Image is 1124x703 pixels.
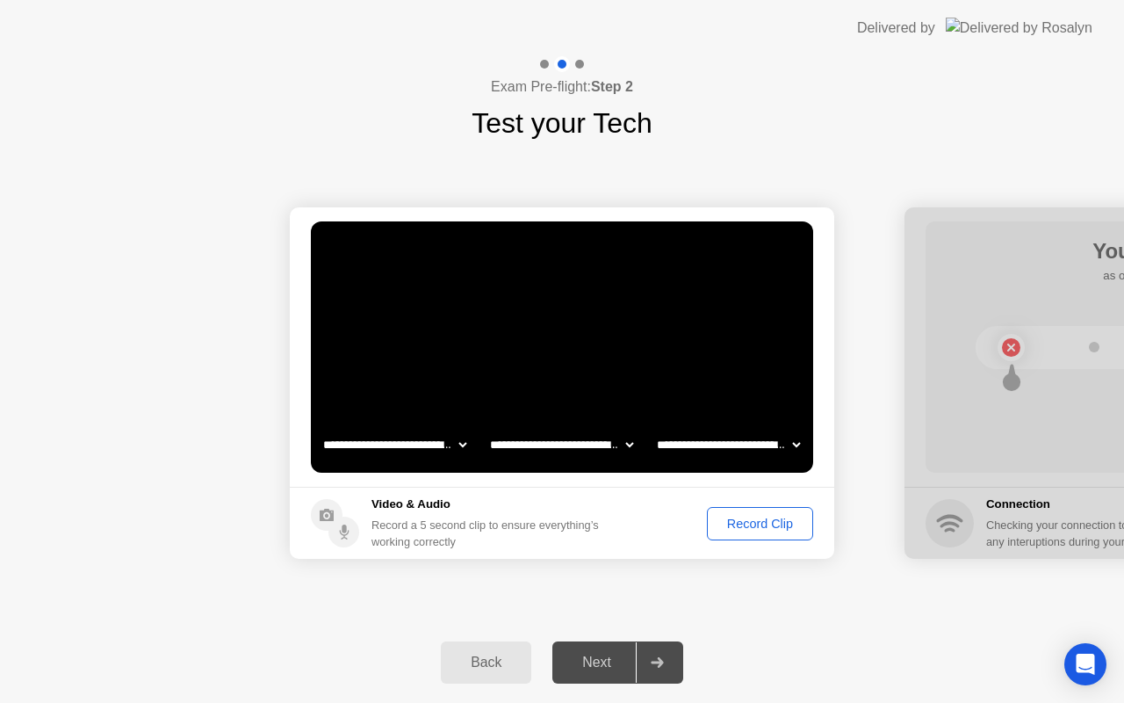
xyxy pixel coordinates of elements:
div: Record a 5 second clip to ensure everything’s working correctly [371,517,606,550]
button: Next [552,641,683,684]
div: Next [558,655,636,670]
button: Back [441,641,531,684]
select: Available cameras [320,427,470,462]
div: Open Intercom Messenger [1064,643,1106,685]
h5: Video & Audio [371,496,606,513]
h1: Test your Tech [472,102,652,144]
div: Back [446,655,526,670]
select: Available microphones [653,427,803,462]
button: Record Clip [707,507,813,540]
div: Record Clip [713,517,807,531]
div: Delivered by [857,18,935,39]
select: Available speakers [486,427,637,462]
b: Step 2 [591,79,633,94]
h4: Exam Pre-flight: [491,76,633,98]
img: Delivered by Rosalyn [946,18,1092,38]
